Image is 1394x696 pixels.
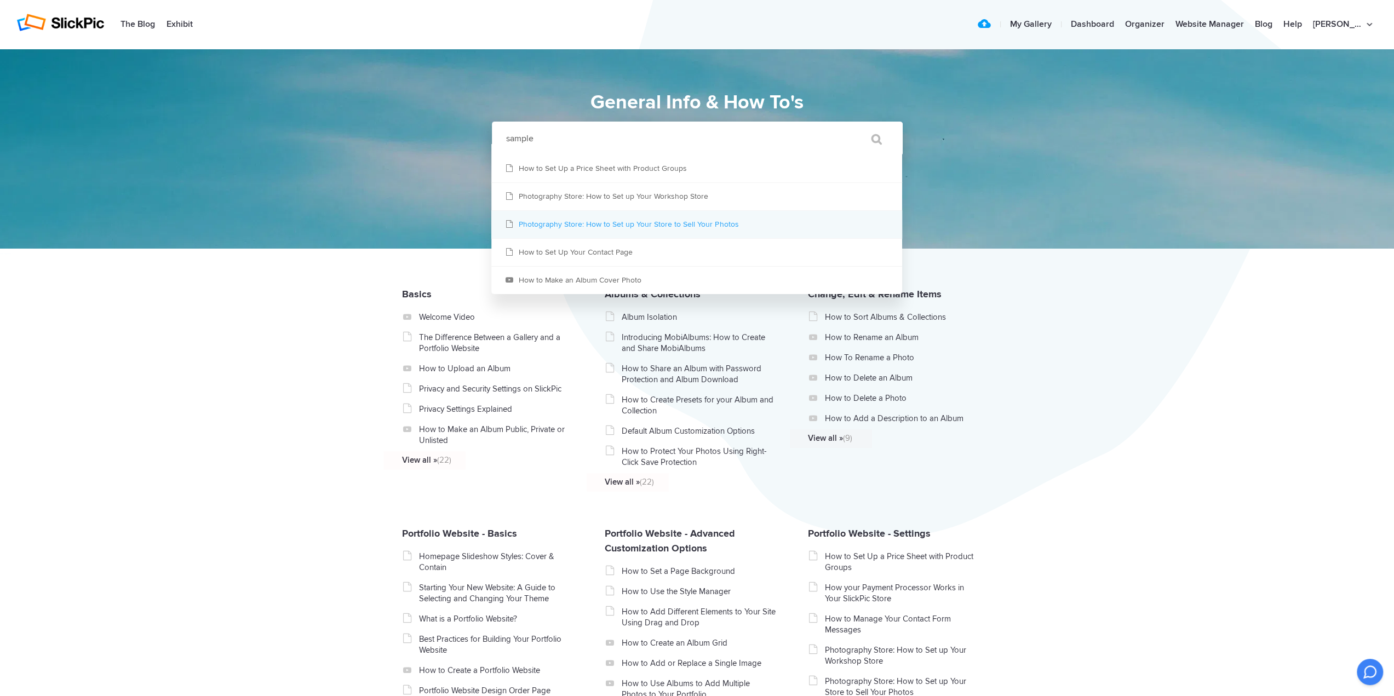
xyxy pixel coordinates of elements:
a: Photography Store: How to Set up Your Workshop Store [491,183,902,210]
a: How to Create Presets for your Album and Collection [622,394,777,416]
a: Portfolio Website Design Order Page [418,685,573,696]
a: How to Set Up Your Contact Page [491,239,902,266]
a: Photography Store: How to Set up Your Store to Sell Your Photos [491,211,902,238]
a: Welcome Video [418,312,573,323]
a: View all »(9) [808,433,963,444]
a: Starting Your New Website: A Guide to Selecting and Changing Your Theme [418,582,573,604]
a: How to Set Up a Price Sheet with Product Groups [825,551,980,573]
a: How to Manage Your Contact Form Messages [825,613,980,635]
a: Portfolio Website - Advanced Customization Options [605,527,735,554]
a: Basics [401,288,431,300]
a: The Difference Between a Gallery and a Portfolio Website [418,332,573,354]
a: Portfolio Website - Settings [808,527,931,539]
a: Photography Store: How to Set up Your Workshop Store [825,645,980,666]
a: Privacy and Security Settings on SlickPic [418,383,573,394]
a: How to Sort Albums & Collections [825,312,980,323]
a: View all »(22) [605,476,760,487]
a: How to Delete a Photo [825,393,980,404]
a: How to Create an Album Grid [622,637,777,648]
a: How to Create a Portfolio Website [418,665,573,676]
a: How to Add or Replace a Single Image [622,658,777,669]
a: Albums & Collections [605,288,701,300]
a: How to Rename an Album [825,332,980,343]
a: Album Isolation [622,312,777,323]
a: How to Share an Album with Password Protection and Album Download [622,363,777,385]
a: Introducing MobiAlbums: How to Create and Share MobiAlbums [622,332,777,354]
a: Portfolio Website - Basics [401,527,517,539]
a: How to Set Up a Price Sheet with Product Groups [491,155,902,182]
h1: General Info & How To's [443,88,952,117]
a: How to Add Different Elements to Your Site Using Drag and Drop [622,606,777,628]
a: How To Rename a Photo [825,352,980,363]
a: Best Practices for Building Your Portfolio Website [418,634,573,655]
a: How to Add a Description to an Album [825,413,980,424]
a: View all »(22) [401,455,557,465]
a: How to Make an Album Public, Private or Unlisted [418,424,573,446]
a: Privacy Settings Explained [418,404,573,415]
a: Default Album Customization Options [622,425,777,436]
a: Homepage Slideshow Styles: Cover & Contain [418,551,573,573]
a: How to Delete an Album [825,372,980,383]
a: How to Set a Page Background [622,566,777,577]
a: How to Upload an Album [418,363,573,374]
a: Change, Edit & Rename Items [808,288,942,300]
a: How to Make an Album Cover Photo [491,267,902,294]
a: How your Payment Processor Works in Your SlickPic Store [825,582,980,604]
input:  [848,126,894,152]
a: How to Protect Your Photos Using Right-Click Save Protection [622,446,777,468]
a: What is a Portfolio Website? [418,613,573,624]
a: How to Use the Style Manager [622,586,777,597]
